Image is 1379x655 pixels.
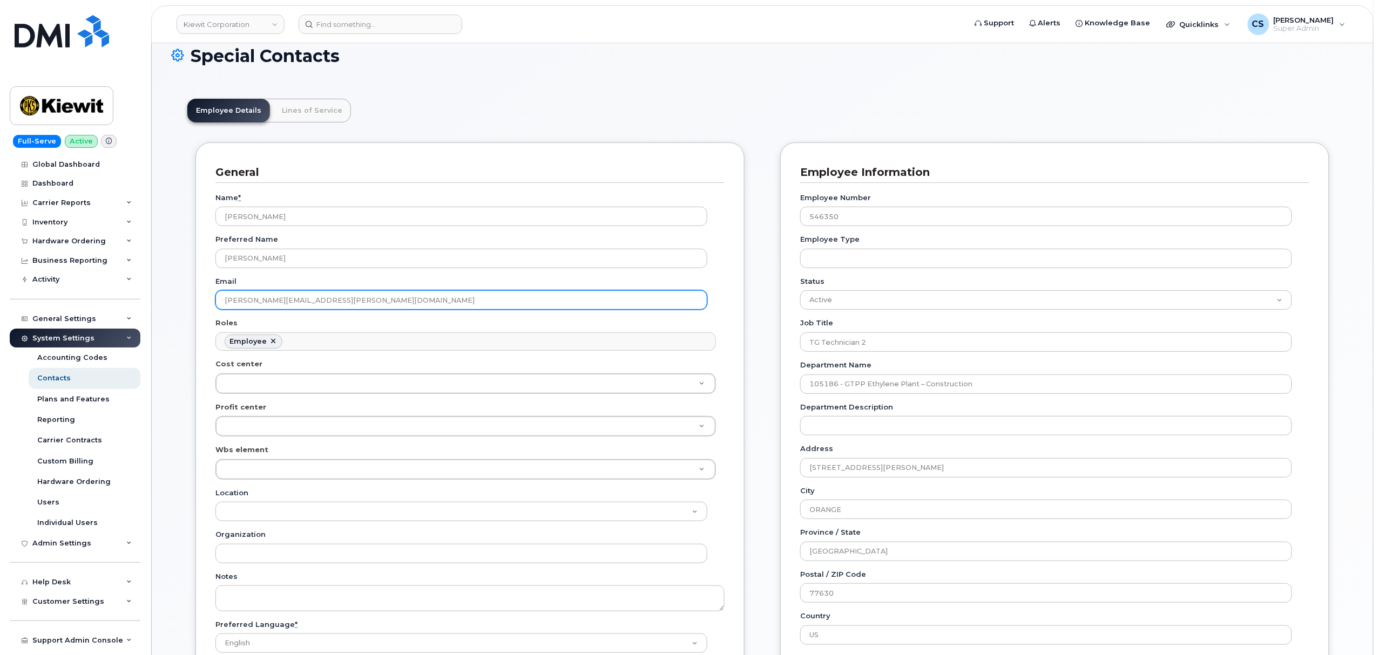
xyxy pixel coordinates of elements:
[215,234,278,244] label: Preferred Name
[215,571,238,582] label: Notes
[1022,12,1069,34] a: Alerts
[800,193,871,203] label: Employee Number
[800,234,860,244] label: Employee Type
[299,15,462,34] input: Find something...
[187,99,270,122] a: Employee Details
[215,276,236,286] label: Email
[238,193,241,202] abbr: required
[1332,608,1371,647] iframe: Messenger Launcher
[215,619,298,630] label: Preferred Language
[215,445,268,455] label: Wbs element
[1038,18,1061,29] span: Alerts
[215,359,262,369] label: Cost center
[800,527,861,537] label: Province / State
[800,360,871,370] label: Department Name
[800,165,1301,180] h3: Employee Information
[984,18,1014,29] span: Support
[967,12,1022,34] a: Support
[1159,13,1238,35] div: Quicklinks
[215,165,716,180] h3: General
[177,15,285,34] a: Kiewit Corporation
[1069,12,1158,34] a: Knowledge Base
[800,276,824,286] label: Status
[800,444,833,454] label: Address
[273,99,351,122] a: Lines of Service
[1180,20,1219,29] span: Quicklinks
[1240,13,1353,35] div: Chris Smith
[215,402,266,412] label: Profit center
[800,486,815,496] label: City
[1274,16,1334,24] span: [PERSON_NAME]
[800,402,893,412] label: Department Description
[171,46,1354,65] h1: Special Contacts
[215,193,241,203] label: Name
[229,337,267,346] div: Employee
[1274,24,1334,33] span: Super Admin
[1085,18,1151,29] span: Knowledge Base
[215,529,266,540] label: Organization
[1252,18,1265,31] span: CS
[800,611,830,621] label: Country
[295,620,298,629] abbr: required
[800,318,833,328] label: Job Title
[215,318,238,328] label: Roles
[800,569,866,579] label: Postal / ZIP Code
[215,488,248,498] label: Location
